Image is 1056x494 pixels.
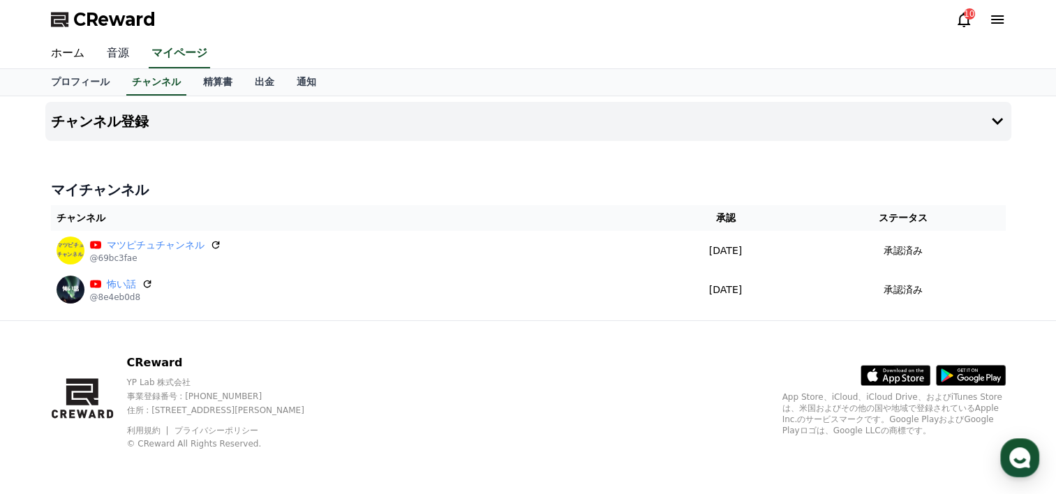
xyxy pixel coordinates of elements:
[36,399,60,410] span: Home
[126,438,328,449] p: © CReward All Rights Reserved.
[180,378,268,413] a: Settings
[90,253,221,264] p: @69bc3fae
[655,283,795,297] p: [DATE]
[655,244,795,258] p: [DATE]
[884,244,923,258] p: 承認済み
[126,405,328,416] p: 住所 : [STREET_ADDRESS][PERSON_NAME]
[73,8,156,31] span: CReward
[107,238,204,253] a: マツピチュチャンネル
[126,354,328,371] p: CReward
[51,8,156,31] a: CReward
[955,11,972,28] a: 10
[126,426,170,435] a: 利用規約
[40,69,121,96] a: プロフィール
[126,391,328,402] p: 事業登録番号 : [PHONE_NUMBER]
[244,69,285,96] a: 出金
[801,205,1005,231] th: ステータス
[107,277,136,292] a: 怖い話
[174,426,258,435] a: プライバシーポリシー
[57,237,84,264] img: マツピチュチャンネル
[650,205,801,231] th: 承認
[40,39,96,68] a: ホーム
[149,39,210,68] a: マイページ
[285,69,327,96] a: 通知
[126,377,328,388] p: YP Lab 株式会社
[96,39,140,68] a: 音源
[51,205,650,231] th: チャンネル
[116,400,157,411] span: Messages
[884,283,923,297] p: 承認済み
[92,378,180,413] a: Messages
[782,391,1006,436] p: App Store、iCloud、iCloud Drive、およびiTunes Storeは、米国およびその他の国や地域で登録されているApple Inc.のサービスマークです。Google P...
[207,399,241,410] span: Settings
[192,69,244,96] a: 精算書
[51,114,149,129] h4: チャンネル登録
[51,180,1006,200] h4: マイチャンネル
[45,102,1011,141] button: チャンネル登録
[964,8,975,20] div: 10
[4,378,92,413] a: Home
[57,276,84,304] img: 怖い話
[126,69,186,96] a: チャンネル
[90,292,153,303] p: @8e4eb0d8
